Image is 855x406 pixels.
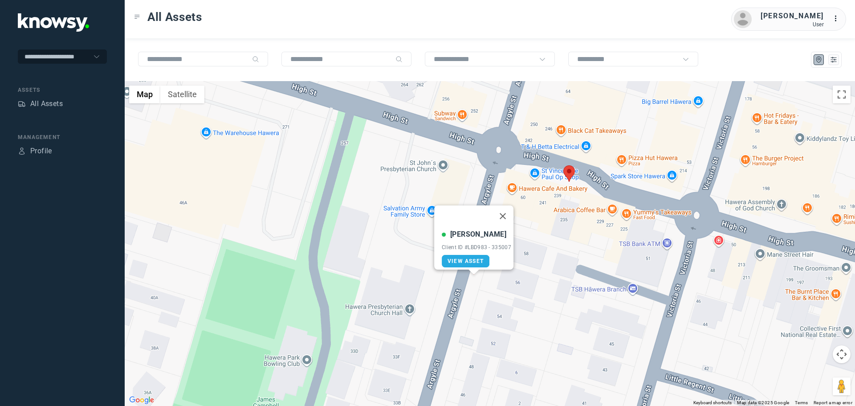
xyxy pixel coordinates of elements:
div: Assets [18,86,107,94]
a: AssetsAll Assets [18,98,63,109]
div: Search [252,56,259,63]
div: : [833,13,843,25]
button: Map camera controls [833,345,851,363]
div: Search [395,56,403,63]
button: Drag Pegman onto the map to open Street View [833,377,851,395]
button: Show street map [129,86,160,103]
a: Open this area in Google Maps (opens a new window) [127,394,156,406]
div: [PERSON_NAME] [761,11,824,21]
a: Report a map error [814,400,852,405]
div: User [761,21,824,28]
div: Profile [30,146,52,156]
div: Toggle Menu [134,14,140,20]
button: Show satellite imagery [160,86,204,103]
tspan: ... [833,15,842,22]
span: All Assets [147,9,202,25]
div: : [833,13,843,24]
div: Profile [18,147,26,155]
div: Management [18,133,107,141]
a: View Asset [442,255,489,267]
div: All Assets [30,98,63,109]
a: Terms [795,400,808,405]
div: Assets [18,100,26,108]
img: Google [127,394,156,406]
div: List [830,56,838,64]
img: Application Logo [18,13,89,32]
span: View Asset [448,258,484,264]
button: Toggle fullscreen view [833,86,851,103]
div: Client ID #LBD983 - 335007 [442,244,511,250]
img: avatar.png [734,10,752,28]
div: Map [815,56,823,64]
a: ProfileProfile [18,146,52,156]
button: Close [492,205,513,227]
button: Keyboard shortcuts [693,400,732,406]
span: Map data ©2025 Google [737,400,789,405]
div: [PERSON_NAME] [450,229,506,240]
